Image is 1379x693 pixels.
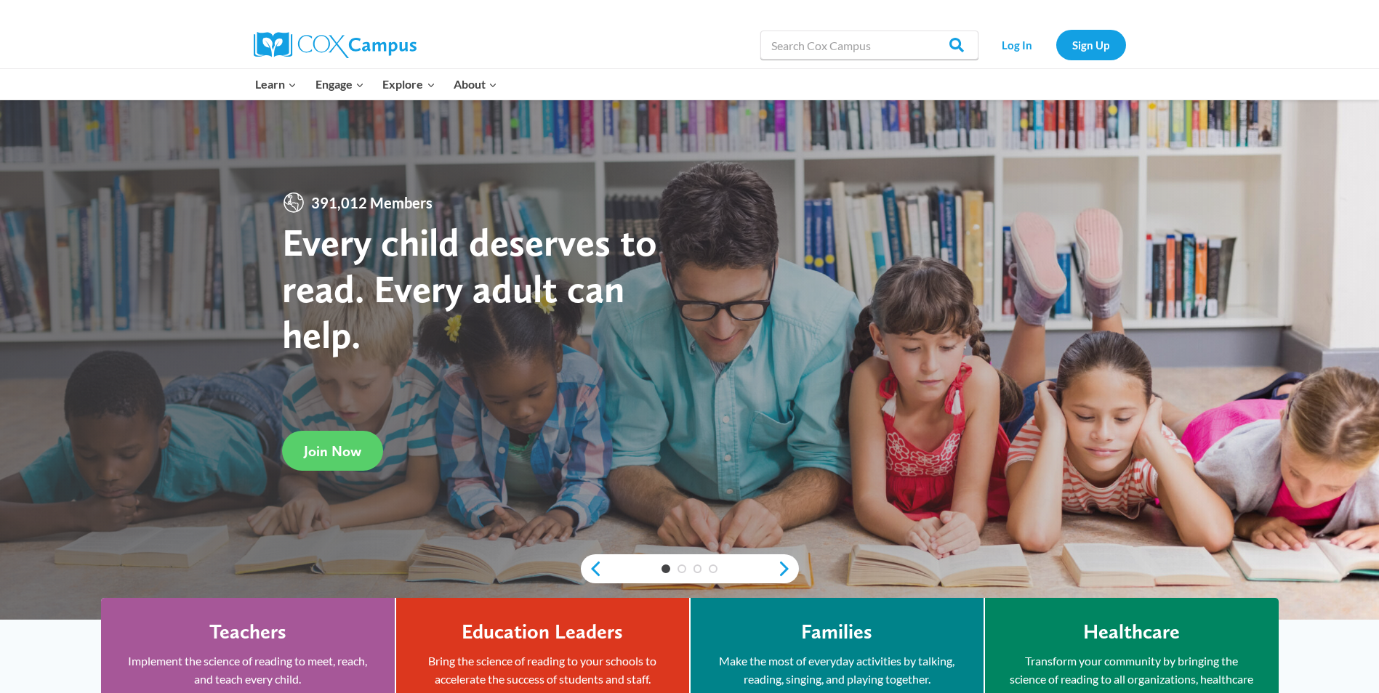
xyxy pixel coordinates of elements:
[1056,30,1126,60] a: Sign Up
[801,620,872,644] h4: Families
[709,564,717,573] a: 4
[581,560,603,577] a: previous
[123,652,373,689] p: Implement the science of reading to meet, reach, and teach every child.
[462,620,623,644] h4: Education Leaders
[693,564,702,573] a: 3
[581,554,799,583] div: content slider buttons
[282,219,657,357] strong: Every child deserves to read. Every adult can help.
[282,431,383,471] a: Join Now
[255,75,297,94] span: Learn
[304,442,361,460] span: Join Now
[209,620,286,644] h4: Teachers
[254,32,417,58] img: Cox Campus
[760,31,978,60] input: Search Cox Campus
[777,560,799,577] a: next
[454,75,497,94] span: About
[305,191,438,214] span: 391,012 Members
[1083,620,1180,644] h4: Healthcare
[712,652,962,689] p: Make the most of everyday activities by talking, reading, singing, and playing together.
[418,652,667,689] p: Bring the science of reading to your schools to accelerate the success of students and staff.
[382,75,435,94] span: Explore
[662,564,670,573] a: 1
[315,75,364,94] span: Engage
[678,564,686,573] a: 2
[986,30,1049,60] a: Log In
[246,69,507,100] nav: Primary Navigation
[986,30,1126,60] nav: Secondary Navigation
